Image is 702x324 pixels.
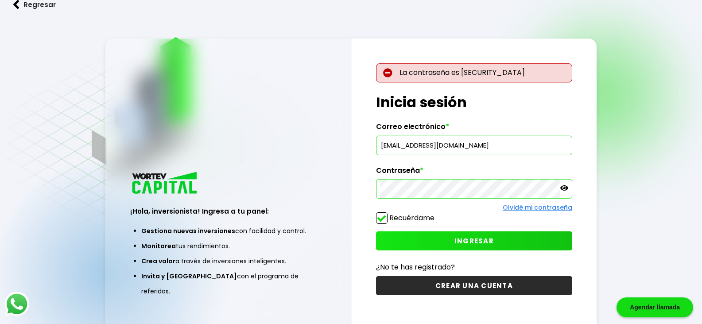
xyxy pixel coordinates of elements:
span: Invita y [GEOGRAPHIC_DATA] [141,272,237,281]
img: error-circle.027baa21.svg [383,68,392,78]
li: con facilidad y control. [141,223,315,238]
li: a través de inversiones inteligentes. [141,254,315,269]
label: Contraseña [376,166,572,180]
span: Monitorea [141,242,176,250]
label: Correo electrónico [376,122,572,136]
li: con el programa de referidos. [141,269,315,299]
input: hola@wortev.capital [380,136,568,155]
li: tus rendimientos. [141,238,315,254]
img: logo_wortev_capital [130,171,200,197]
span: Crea valor [141,257,175,265]
h1: Inicia sesión [376,92,572,113]
label: Recuérdame [389,213,434,223]
div: Agendar llamada [617,297,693,317]
span: Gestiona nuevas inversiones [141,226,235,235]
a: Olvidé mi contraseña [503,203,572,212]
button: CREAR UNA CUENTA [376,276,572,295]
p: ¿No te has registrado? [376,262,572,273]
h3: ¡Hola, inversionista! Ingresa a tu panel: [130,206,326,216]
span: INGRESAR [454,236,494,246]
a: ¿No te has registrado?CREAR UNA CUENTA [376,262,572,295]
button: INGRESAR [376,231,572,250]
p: La contraseña es [SECURITY_DATA] [376,63,572,82]
img: logos_whatsapp-icon.242b2217.svg [4,292,29,316]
